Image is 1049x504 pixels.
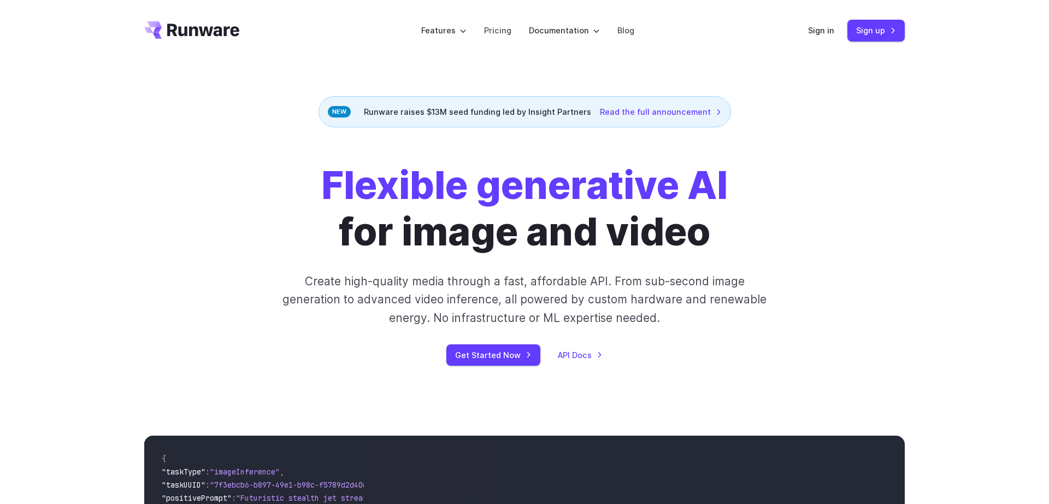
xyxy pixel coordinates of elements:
[617,24,634,37] a: Blog
[484,24,511,37] a: Pricing
[144,21,239,39] a: Go to /
[319,96,731,127] div: Runware raises $13M seed funding led by Insight Partners
[162,480,205,490] span: "taskUUID"
[558,349,603,361] a: API Docs
[281,272,768,327] p: Create high-quality media through a fast, affordable API. From sub-second image generation to adv...
[236,493,634,503] span: "Futuristic stealth jet streaking through a neon-lit cityscape with glowing purple exhaust"
[162,467,205,477] span: "taskType"
[232,493,236,503] span: :
[446,344,540,366] a: Get Started Now
[421,24,467,37] label: Features
[321,162,728,255] h1: for image and video
[808,24,834,37] a: Sign in
[205,480,210,490] span: :
[321,162,728,208] strong: Flexible generative AI
[205,467,210,477] span: :
[600,106,722,118] a: Read the full announcement
[529,24,600,37] label: Documentation
[162,454,166,464] span: {
[210,467,280,477] span: "imageInference"
[162,493,232,503] span: "positivePrompt"
[280,467,284,477] span: ,
[847,20,905,41] a: Sign up
[210,480,376,490] span: "7f3ebcb6-b897-49e1-b98c-f5789d2d40d7"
